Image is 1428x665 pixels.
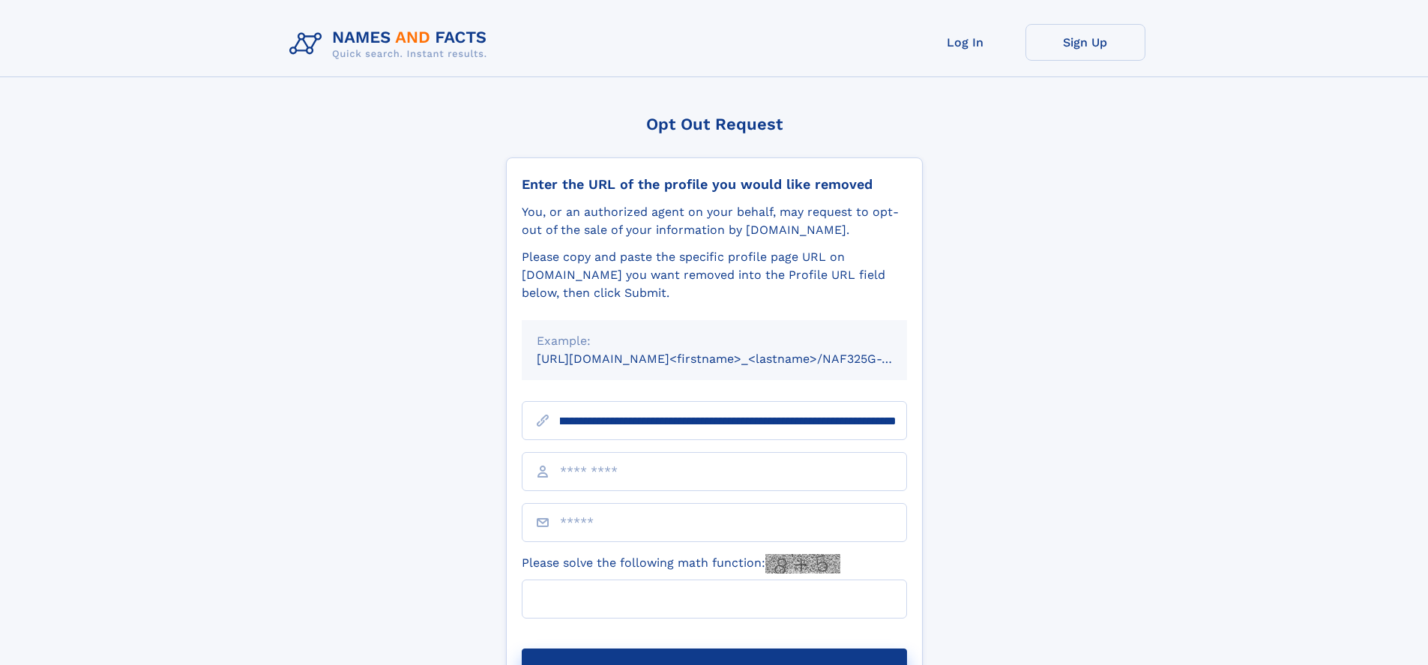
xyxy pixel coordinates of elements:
[522,248,907,302] div: Please copy and paste the specific profile page URL on [DOMAIN_NAME] you want removed into the Pr...
[537,332,892,350] div: Example:
[283,24,499,64] img: Logo Names and Facts
[522,203,907,239] div: You, or an authorized agent on your behalf, may request to opt-out of the sale of your informatio...
[906,24,1025,61] a: Log In
[522,554,840,574] label: Please solve the following math function:
[537,352,936,366] small: [URL][DOMAIN_NAME]<firstname>_<lastname>/NAF325G-xxxxxxxx
[1025,24,1145,61] a: Sign Up
[506,115,923,133] div: Opt Out Request
[522,176,907,193] div: Enter the URL of the profile you would like removed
